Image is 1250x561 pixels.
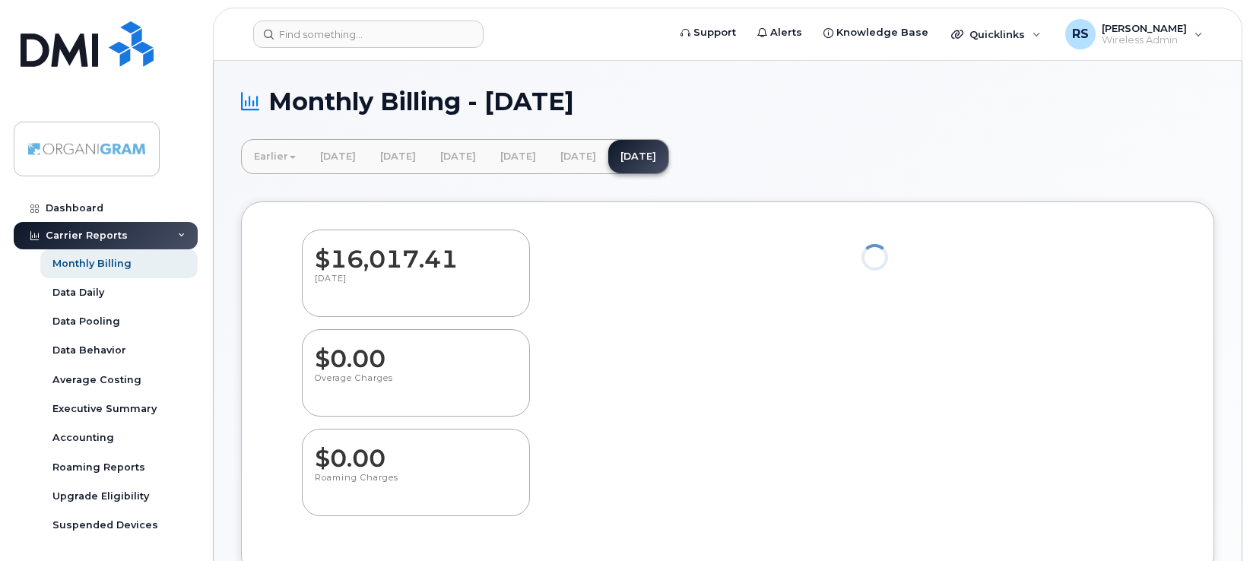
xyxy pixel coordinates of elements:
[368,140,428,173] a: [DATE]
[315,273,517,300] p: [DATE]
[308,140,368,173] a: [DATE]
[242,140,308,173] a: Earlier
[488,140,548,173] a: [DATE]
[241,88,1214,115] h1: Monthly Billing - [DATE]
[315,472,517,499] p: Roaming Charges
[608,140,668,173] a: [DATE]
[315,429,517,472] dd: $0.00
[315,230,517,273] dd: $16,017.41
[315,372,517,400] p: Overage Charges
[315,330,517,372] dd: $0.00
[428,140,488,173] a: [DATE]
[548,140,608,173] a: [DATE]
